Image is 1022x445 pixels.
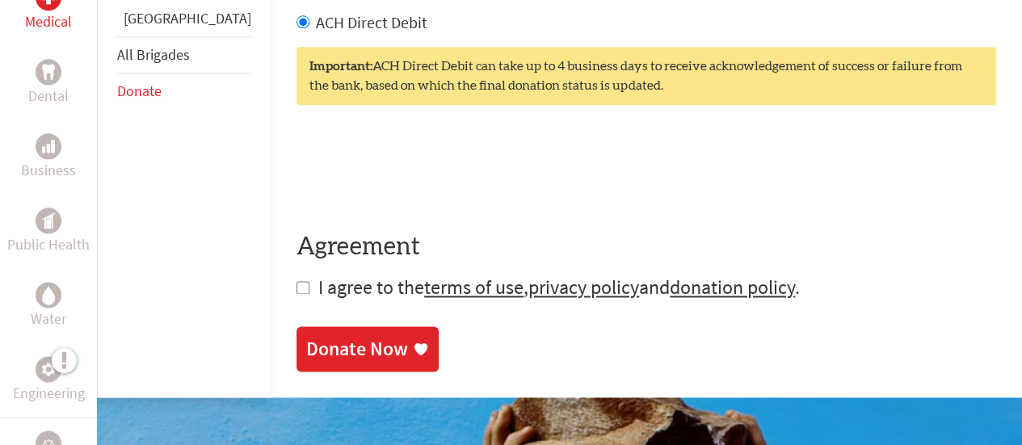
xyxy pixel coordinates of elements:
div: Engineering [36,356,61,382]
a: BusinessBusiness [21,133,76,182]
li: Panama [117,7,251,36]
div: Donate Now [306,336,408,362]
a: terms of use [424,275,524,300]
a: [GEOGRAPHIC_DATA] [124,9,251,27]
img: Dental [42,65,55,80]
div: Dental [36,59,61,85]
div: Water [36,282,61,308]
a: All Brigades [117,45,190,64]
li: Donate [117,73,251,109]
h4: Agreement [297,233,996,262]
img: Water [42,286,55,304]
div: ACH Direct Debit can take up to 4 business days to receive acknowledgement of success or failure ... [297,47,996,105]
p: Engineering [13,382,85,405]
a: EngineeringEngineering [13,356,85,405]
img: Public Health [42,212,55,229]
a: donation policy [670,275,795,300]
a: Donate Now [297,326,439,372]
span: I agree to the , and . [318,275,800,300]
a: privacy policy [528,275,639,300]
img: Business [42,140,55,153]
div: Public Health [36,208,61,233]
p: Water [31,308,66,330]
a: WaterWater [31,282,66,330]
iframe: reCAPTCHA [297,137,542,200]
p: Public Health [7,233,90,256]
a: DentalDental [28,59,69,107]
img: Engineering [42,363,55,376]
a: Donate [117,82,162,100]
p: Business [21,159,76,182]
li: All Brigades [117,36,251,73]
strong: Important: [309,60,372,73]
label: ACH Direct Debit [316,12,427,32]
div: Business [36,133,61,159]
a: Public HealthPublic Health [7,208,90,256]
p: Dental [28,85,69,107]
p: Medical [25,10,72,33]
